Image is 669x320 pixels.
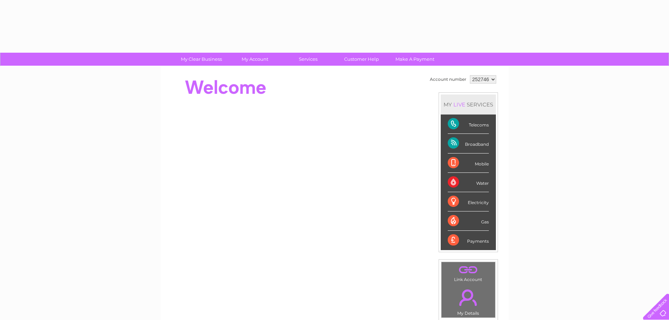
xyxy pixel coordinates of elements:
[448,211,489,231] div: Gas
[443,264,493,276] a: .
[333,53,391,66] a: Customer Help
[441,283,496,318] td: My Details
[226,53,284,66] a: My Account
[441,262,496,284] td: Link Account
[448,173,489,192] div: Water
[448,134,489,153] div: Broadband
[279,53,337,66] a: Services
[448,192,489,211] div: Electricity
[172,53,230,66] a: My Clear Business
[441,94,496,115] div: MY SERVICES
[443,285,493,310] a: .
[448,231,489,250] div: Payments
[452,101,467,108] div: LIVE
[448,154,489,173] div: Mobile
[386,53,444,66] a: Make A Payment
[428,73,468,85] td: Account number
[448,115,489,134] div: Telecoms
